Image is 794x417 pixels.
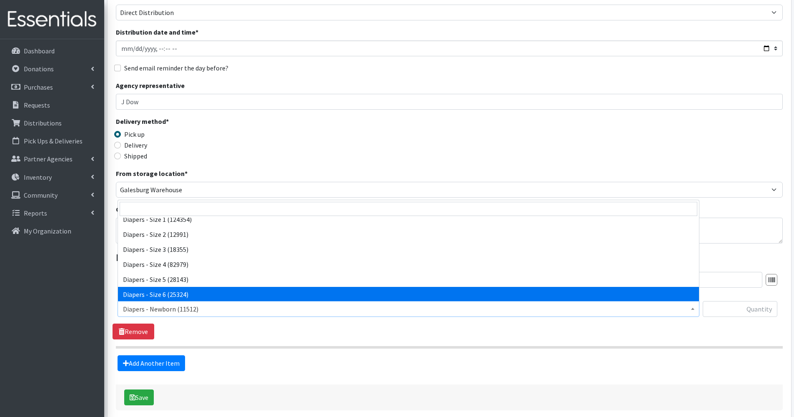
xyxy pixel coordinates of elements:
li: Diapers - Size 4 (82979) [118,257,699,272]
p: Requests [24,101,50,109]
a: Partner Agencies [3,151,101,167]
a: Add Another Item [118,355,185,371]
p: Partner Agencies [24,155,73,163]
a: Community [3,187,101,203]
input: Quantity [703,301,777,317]
p: Distributions [24,119,62,127]
abbr: required [166,117,169,126]
abbr: required [185,169,188,178]
p: Dashboard [24,47,55,55]
p: Reports [24,209,47,217]
span: Diapers - Newborn (11512) [123,303,694,315]
legend: Items in this distribution [116,250,783,265]
label: Pick up [124,129,145,139]
label: Distribution date and time [116,27,198,37]
label: Delivery [124,140,147,150]
a: Purchases [3,79,101,95]
li: Diapers - Size 5 (28143) [118,272,699,287]
li: Diapers - Size 6 (25324) [118,287,699,302]
label: Comment [116,204,146,214]
p: Donations [24,65,54,73]
a: Pick Ups & Deliveries [3,133,101,149]
li: Diapers - Size 3 (18355) [118,242,699,257]
span: Diapers - Newborn (11512) [118,301,699,317]
a: My Organization [3,223,101,239]
label: Send email reminder the day before? [124,63,228,73]
p: Inventory [24,173,52,181]
p: Pick Ups & Deliveries [24,137,83,145]
a: Reports [3,205,101,221]
label: From storage location [116,168,188,178]
a: Distributions [3,115,101,131]
p: Purchases [24,83,53,91]
a: Remove [113,324,154,339]
abbr: required [195,28,198,36]
a: Requests [3,97,101,113]
img: HumanEssentials [3,5,101,33]
label: Shipped [124,151,147,161]
li: Diapers - Size 1 (124354) [118,212,699,227]
label: Agency representative [116,80,185,90]
p: Community [24,191,58,199]
a: Dashboard [3,43,101,59]
p: My Organization [24,227,71,235]
a: Donations [3,60,101,77]
button: Save [124,389,154,405]
li: Diapers - Size 2 (12991) [118,227,699,242]
legend: Delivery method [116,116,283,129]
a: Inventory [3,169,101,186]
